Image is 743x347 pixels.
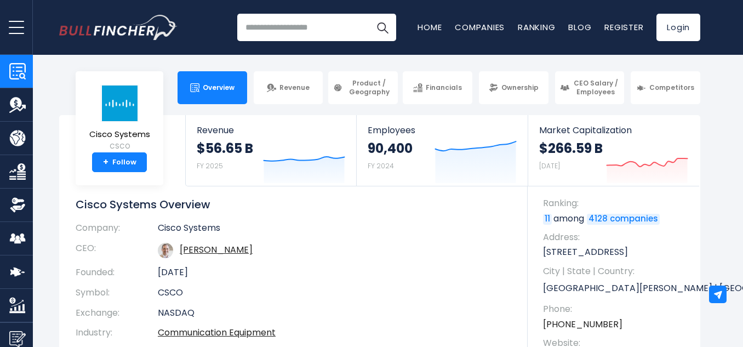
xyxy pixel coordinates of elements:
[543,246,689,258] p: [STREET_ADDRESS]
[656,14,700,41] a: Login
[573,79,620,96] span: CEO Salary / Employees
[543,231,689,243] span: Address:
[158,283,511,303] td: CSCO
[568,21,591,33] a: Blog
[543,214,552,225] a: 11
[186,115,356,186] a: Revenue $56.65 B FY 2025
[649,83,694,92] span: Competitors
[92,152,147,172] a: +Follow
[103,157,108,167] strong: +
[158,223,511,238] td: Cisco Systems
[346,79,393,96] span: Product / Geography
[76,283,158,303] th: Symbol:
[158,243,173,258] img: chuck-robbins.jpg
[76,303,158,323] th: Exchange:
[539,140,603,157] strong: $266.59 B
[418,21,442,33] a: Home
[543,265,689,277] span: City | State | Country:
[539,125,688,135] span: Market Capitalization
[455,21,505,33] a: Companies
[369,14,396,41] button: Search
[543,213,689,225] p: among
[197,140,253,157] strong: $56.65 B
[357,115,527,186] a: Employees 90,400 FY 2024
[76,238,158,263] th: CEO:
[89,84,151,153] a: Cisco Systems CSCO
[403,71,472,104] a: Financials
[543,318,622,331] a: [PHONE_NUMBER]
[59,15,178,40] img: Bullfincher logo
[279,83,310,92] span: Revenue
[178,71,247,104] a: Overview
[76,223,158,238] th: Company:
[518,21,555,33] a: Ranking
[197,125,345,135] span: Revenue
[203,83,235,92] span: Overview
[158,326,276,339] a: Communication Equipment
[528,115,699,186] a: Market Capitalization $266.59 B [DATE]
[587,214,660,225] a: 4128 companies
[158,303,511,323] td: NASDAQ
[604,21,643,33] a: Register
[9,197,26,213] img: Ownership
[89,141,150,151] small: CSCO
[501,83,539,92] span: Ownership
[631,71,700,104] a: Competitors
[59,15,177,40] a: Go to homepage
[76,263,158,283] th: Founded:
[328,71,398,104] a: Product / Geography
[158,263,511,283] td: [DATE]
[368,161,394,170] small: FY 2024
[197,161,223,170] small: FY 2025
[180,243,253,256] a: ceo
[89,130,150,139] span: Cisco Systems
[368,125,516,135] span: Employees
[543,280,689,297] p: [GEOGRAPHIC_DATA][PERSON_NAME] | [GEOGRAPHIC_DATA] | US
[543,303,689,315] span: Phone:
[555,71,625,104] a: CEO Salary / Employees
[539,161,560,170] small: [DATE]
[368,140,413,157] strong: 90,400
[426,83,462,92] span: Financials
[76,197,511,212] h1: Cisco Systems Overview
[76,323,158,343] th: Industry:
[479,71,548,104] a: Ownership
[543,197,689,209] span: Ranking:
[254,71,323,104] a: Revenue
